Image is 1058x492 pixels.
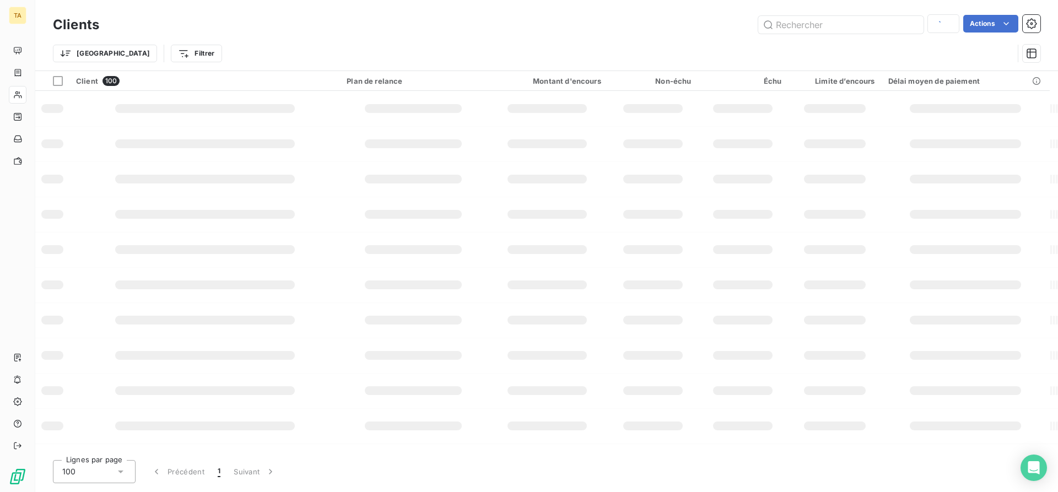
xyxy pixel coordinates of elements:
span: Client [76,77,98,85]
input: Rechercher [758,16,924,34]
button: Précédent [144,460,211,483]
button: 1 [211,460,227,483]
h3: Clients [53,15,99,35]
div: Échu [704,77,781,85]
div: Montant d'encours [493,77,601,85]
button: Actions [963,15,1018,33]
span: 1 [218,466,220,477]
span: 100 [62,466,75,477]
div: Limite d’encours [795,77,875,85]
button: Filtrer [171,45,222,62]
div: Délai moyen de paiement [888,77,1043,85]
img: Logo LeanPay [9,468,26,485]
div: Non-échu [614,77,692,85]
span: 100 [102,76,120,86]
div: Plan de relance [347,77,480,85]
div: TA [9,7,26,24]
div: Open Intercom Messenger [1021,455,1047,481]
button: Suivant [227,460,283,483]
button: [GEOGRAPHIC_DATA] [53,45,157,62]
